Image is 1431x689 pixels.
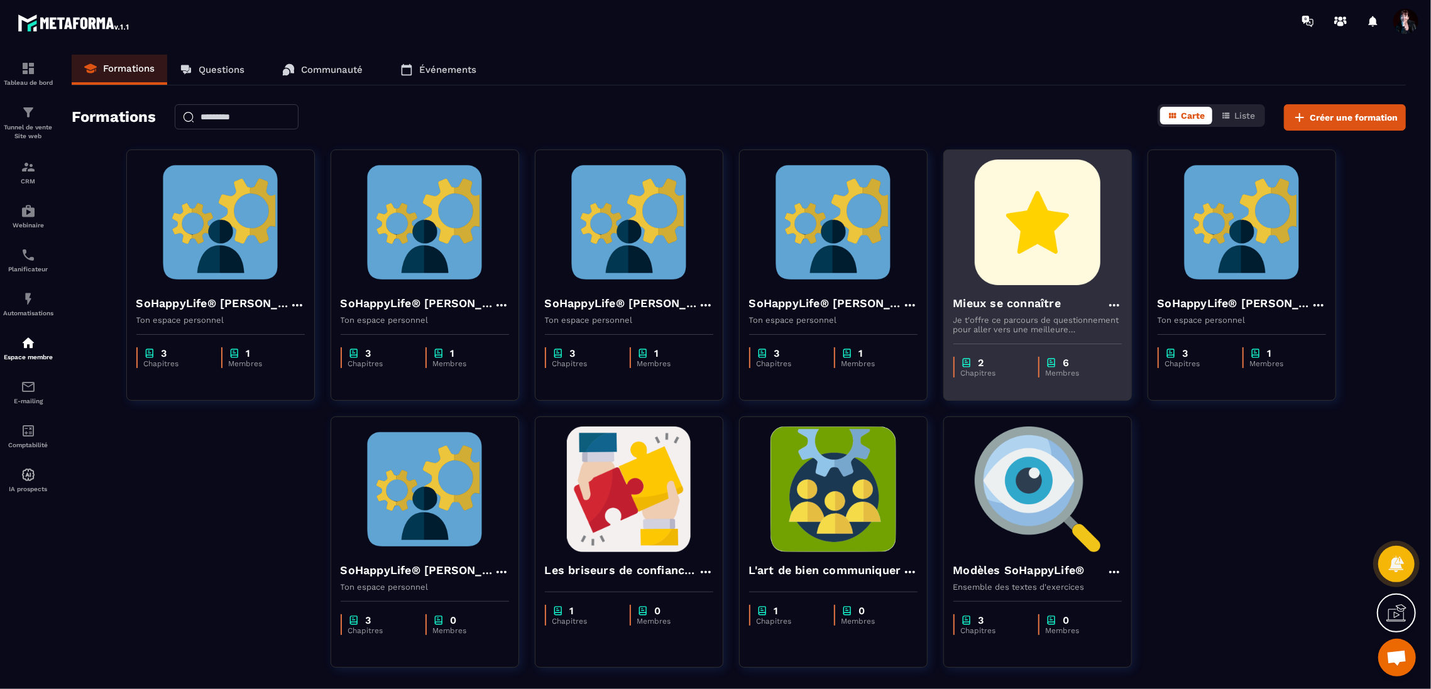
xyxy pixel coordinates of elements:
a: Événements [388,55,489,85]
p: Membres [842,617,905,626]
img: formation-background [1158,160,1326,285]
p: Membres [433,626,496,635]
p: Chapitres [961,626,1026,635]
a: formationformationCRM [3,150,53,194]
img: chapter [842,605,853,617]
img: chapter [757,347,768,359]
img: chapter [1046,614,1057,626]
img: formation [21,61,36,76]
p: Automatisations [3,310,53,317]
a: formation-backgroundSoHappyLife® [PERSON_NAME]Ton espace personnelchapter3Chapitreschapter1Membres [126,149,331,416]
h4: SoHappyLife® [PERSON_NAME] [341,562,494,579]
p: Membres [433,359,496,368]
a: formation-backgroundModèles SoHappyLife®Ensemble des textes d'exerciceschapter3Chapitreschapter0M... [943,416,1148,683]
a: Formations [72,55,167,85]
img: formation-background [953,426,1122,552]
a: formation-backgroundL'art de bien communiquerchapter1Chapitreschapter0Membres [739,416,943,683]
p: Événements [419,64,476,75]
img: automations [21,335,36,350]
h4: SoHappyLife® [PERSON_NAME] [545,295,698,312]
a: formationformationTableau de bord [3,52,53,95]
p: Chapitres [757,617,821,626]
img: formation-background [749,160,918,285]
img: chapter [842,347,853,359]
h4: Mieux se connaître [953,295,1061,312]
p: 3 [1183,347,1188,359]
img: formation [21,160,36,175]
p: Ton espace personnel [749,315,918,325]
p: Tableau de bord [3,79,53,86]
p: CRM [3,178,53,185]
h4: SoHappyLife® [PERSON_NAME] [341,295,494,312]
img: chapter [637,605,649,617]
h2: Formations [72,104,156,131]
p: 3 [979,614,984,626]
img: formation-background [545,426,713,552]
a: formation-backgroundSoHappyLife® [PERSON_NAME]Ton espace personnelchapter3Chapitreschapter1Membres [1148,149,1352,416]
p: 1 [859,347,864,359]
a: Communauté [270,55,375,85]
p: 0 [655,605,661,617]
p: Membres [842,359,905,368]
button: Créer une formation [1284,104,1406,131]
p: Chapitres [348,626,413,635]
p: Chapitres [144,359,209,368]
img: chapter [144,347,155,359]
img: logo [18,11,131,34]
p: 1 [774,605,779,617]
a: automationsautomationsWebinaire [3,194,53,238]
p: Ensemble des textes d'exercices [953,582,1122,592]
p: 3 [366,614,371,626]
a: formationformationTunnel de vente Site web [3,95,53,150]
p: Chapitres [552,617,617,626]
p: Membres [1046,626,1109,635]
img: formation [21,105,36,120]
p: Ton espace personnel [136,315,305,325]
img: chapter [1250,347,1261,359]
img: chapter [433,614,444,626]
img: chapter [433,347,444,359]
p: 0 [1063,614,1070,626]
h4: Modèles SoHappyLife® [953,562,1085,579]
p: Ton espace personnel [341,315,509,325]
button: Carte [1160,107,1212,124]
p: 1 [1268,347,1272,359]
span: Créer une formation [1310,111,1398,124]
p: Membres [637,359,701,368]
p: Membres [637,617,701,626]
p: 1 [570,605,574,617]
p: 1 [246,347,251,359]
button: Liste [1214,107,1263,124]
p: Ton espace personnel [1158,315,1326,325]
h4: SoHappyLife® [PERSON_NAME] [136,295,290,312]
a: formation-backgroundSoHappyLife® [PERSON_NAME]Ton espace personnelchapter3Chapitreschapter1Membres [535,149,739,416]
a: formation-backgroundMieux se connaîtreJe t'offre ce parcours de questionnement pour aller vers un... [943,149,1148,416]
h4: SoHappyLife® [PERSON_NAME] [1158,295,1311,312]
p: IA prospects [3,486,53,492]
img: formation-background [136,160,305,285]
img: formation-background [953,160,1122,285]
img: accountant [21,423,36,438]
p: Chapitres [348,359,413,368]
p: 0 [859,605,865,617]
p: Membres [1250,359,1313,368]
img: chapter [348,347,359,359]
img: chapter [552,347,564,359]
p: Membres [1046,369,1109,377]
p: Chapitres [757,359,821,368]
p: E-mailing [3,398,53,404]
img: automations [21,291,36,307]
a: automationsautomationsEspace membre [3,326,53,370]
img: formation-background [749,426,918,552]
p: Tunnel de vente Site web [3,123,53,141]
img: automations [21,203,36,219]
p: Formations [103,63,155,74]
img: automations [21,467,36,482]
p: Comptabilité [3,442,53,448]
a: formation-backgroundSoHappyLife® [PERSON_NAME]Ton espace personnelchapter3Chapitreschapter0Membres [331,416,535,683]
img: formation-background [545,160,713,285]
p: 2 [979,357,984,369]
a: schedulerschedulerPlanificateur [3,238,53,282]
a: formation-backgroundLes briseurs de confiance dans l'entreprisechapter1Chapitreschapter0Membres [535,416,739,683]
a: formation-backgroundSoHappyLife® [PERSON_NAME]Ton espace personnelchapter3Chapitreschapter1Membres [739,149,943,416]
